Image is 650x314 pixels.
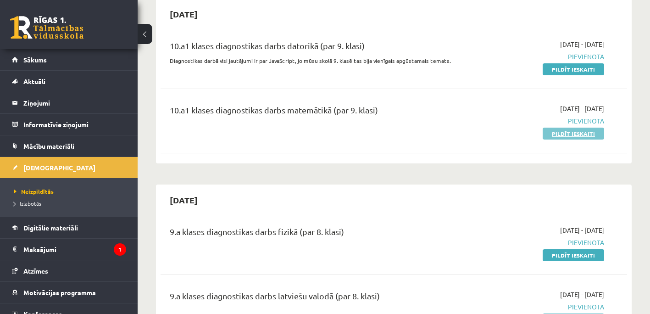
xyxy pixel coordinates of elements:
[23,92,126,113] legend: Ziņojumi
[12,260,126,281] a: Atzīmes
[23,56,47,64] span: Sākums
[468,52,604,62] span: Pievienota
[543,63,604,75] a: Pildīt ieskaiti
[23,163,95,172] span: [DEMOGRAPHIC_DATA]
[560,39,604,49] span: [DATE] - [DATE]
[170,290,455,307] div: 9.a klases diagnostikas darbs latviešu valodā (par 8. klasi)
[468,116,604,126] span: Pievienota
[161,3,207,25] h2: [DATE]
[170,225,455,242] div: 9.a klases diagnostikas darbs fizikā (par 8. klasi)
[23,142,74,150] span: Mācību materiāli
[560,104,604,113] span: [DATE] - [DATE]
[12,239,126,260] a: Maksājumi1
[560,290,604,299] span: [DATE] - [DATE]
[543,249,604,261] a: Pildīt ieskaiti
[170,56,455,65] p: Diagnostikas darbā visi jautājumi ir par JavaScript, jo mūsu skolā 9. klasē tas bija vienīgais ap...
[23,239,126,260] legend: Maksājumi
[12,114,126,135] a: Informatīvie ziņojumi
[468,238,604,247] span: Pievienota
[23,114,126,135] legend: Informatīvie ziņojumi
[114,243,126,256] i: 1
[12,92,126,113] a: Ziņojumi
[543,128,604,140] a: Pildīt ieskaiti
[14,187,128,196] a: Neizpildītās
[12,282,126,303] a: Motivācijas programma
[12,135,126,157] a: Mācību materiāli
[12,157,126,178] a: [DEMOGRAPHIC_DATA]
[12,71,126,92] a: Aktuāli
[23,267,48,275] span: Atzīmes
[170,39,455,56] div: 10.a1 klases diagnostikas darbs datorikā (par 9. klasi)
[10,16,83,39] a: Rīgas 1. Tālmācības vidusskola
[468,302,604,312] span: Pievienota
[12,49,126,70] a: Sākums
[560,225,604,235] span: [DATE] - [DATE]
[23,77,45,85] span: Aktuāli
[14,200,41,207] span: Izlabotās
[23,224,78,232] span: Digitālie materiāli
[14,188,54,195] span: Neizpildītās
[161,189,207,211] h2: [DATE]
[12,217,126,238] a: Digitālie materiāli
[23,288,96,297] span: Motivācijas programma
[170,104,455,121] div: 10.a1 klases diagnostikas darbs matemātikā (par 9. klasi)
[14,199,128,207] a: Izlabotās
